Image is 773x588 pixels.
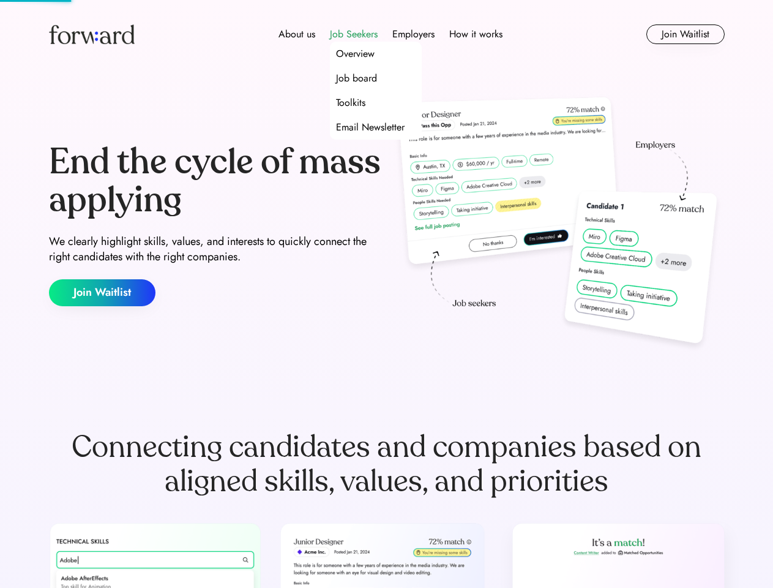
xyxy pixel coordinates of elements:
[336,120,405,135] div: Email Newsletter
[49,279,155,306] button: Join Waitlist
[336,71,377,86] div: Job board
[449,27,502,42] div: How it works
[646,24,725,44] button: Join Waitlist
[336,96,365,110] div: Toolkits
[49,234,382,265] div: We clearly highlight skills, values, and interests to quickly connect the right candidates with t...
[49,24,135,44] img: Forward logo
[49,430,725,499] div: Connecting candidates and companies based on aligned skills, values, and priorities
[278,27,315,42] div: About us
[392,93,725,356] img: hero-image.png
[49,143,382,219] div: End the cycle of mass applying
[330,27,378,42] div: Job Seekers
[392,27,435,42] div: Employers
[336,47,375,61] div: Overview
